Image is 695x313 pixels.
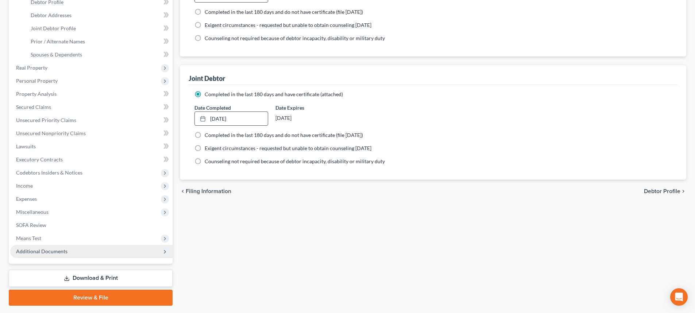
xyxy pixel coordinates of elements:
[205,9,363,15] span: Completed in the last 180 days and do not have certificate (file [DATE])
[25,48,173,61] a: Spouses & Dependents
[31,38,85,44] span: Prior / Alternate Names
[189,74,225,83] div: Joint Debtor
[275,104,349,111] label: Date Expires
[10,114,173,127] a: Unsecured Priority Claims
[16,169,82,176] span: Codebtors Insiders & Notices
[31,12,72,18] span: Debtor Addresses
[186,188,231,194] span: Filing Information
[10,153,173,166] a: Executory Contracts
[670,288,688,306] div: Open Intercom Messenger
[9,290,173,306] a: Review & File
[16,156,63,163] span: Executory Contracts
[180,188,231,194] button: chevron_left Filing Information
[16,196,37,202] span: Expenses
[10,101,173,114] a: Secured Claims
[25,9,173,22] a: Debtor Addresses
[205,91,343,97] span: Completed in the last 180 days and have certificate (attached)
[205,35,385,41] span: Counseling not required because of debtor incapacity, disability or military duty
[31,51,82,58] span: Spouses & Dependents
[16,209,49,215] span: Miscellaneous
[195,112,267,126] a: [DATE]
[644,188,680,194] span: Debtor Profile
[31,25,76,31] span: Joint Debtor Profile
[16,143,36,149] span: Lawsuits
[680,188,686,194] i: chevron_right
[16,248,67,254] span: Additional Documents
[10,219,173,232] a: SOFA Review
[205,132,363,138] span: Completed in the last 180 days and do not have certificate (file [DATE])
[205,22,371,28] span: Exigent circumstances - requested but unable to obtain counseling [DATE]
[205,145,371,151] span: Exigent circumstances - requested but unable to obtain counseling [DATE]
[644,188,686,194] button: Debtor Profile chevron_right
[16,183,33,189] span: Income
[16,64,47,71] span: Real Property
[205,158,385,164] span: Counseling not required because of debtor incapacity, disability or military duty
[194,104,231,111] label: Date Completed
[16,78,58,84] span: Personal Property
[10,127,173,140] a: Unsecured Nonpriority Claims
[16,130,86,136] span: Unsecured Nonpriority Claims
[180,188,186,194] i: chevron_left
[16,91,57,97] span: Property Analysis
[16,104,51,110] span: Secured Claims
[16,222,46,228] span: SOFA Review
[25,22,173,35] a: Joint Debtor Profile
[10,87,173,101] a: Property Analysis
[9,270,173,287] a: Download & Print
[16,117,76,123] span: Unsecured Priority Claims
[25,35,173,48] a: Prior / Alternate Names
[16,235,41,241] span: Means Test
[275,111,349,125] div: [DATE]
[10,140,173,153] a: Lawsuits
